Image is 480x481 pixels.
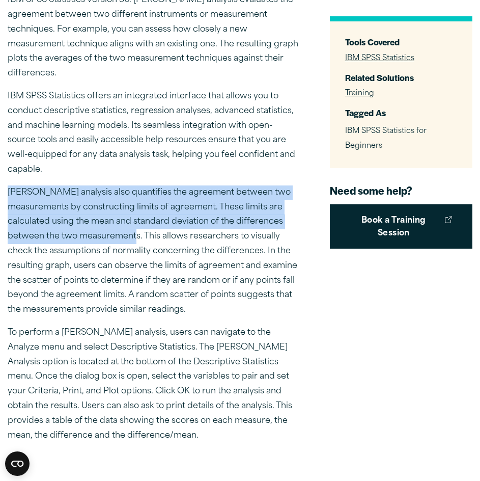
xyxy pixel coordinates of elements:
[5,451,30,476] button: Open CMP widget
[345,36,458,48] h3: Tools Covered
[345,128,427,150] span: IBM SPSS Statistics for Beginners
[345,55,414,62] a: IBM SPSS Statistics
[8,326,299,443] p: To perform a [PERSON_NAME] analysis, users can navigate to the Analyze menu and select Descriptiv...
[8,185,299,317] p: [PERSON_NAME] analysis also quantifies the agreement between two measurements by constructing lim...
[8,89,299,177] p: IBM SPSS Statistics offers an integrated interface that allows you to conduct descriptive statist...
[345,72,458,84] h3: Related Solutions
[345,90,374,97] a: Training
[345,107,458,119] h3: Tagged As
[330,204,472,249] a: Book a Training Session
[330,183,472,198] h4: Need some help?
